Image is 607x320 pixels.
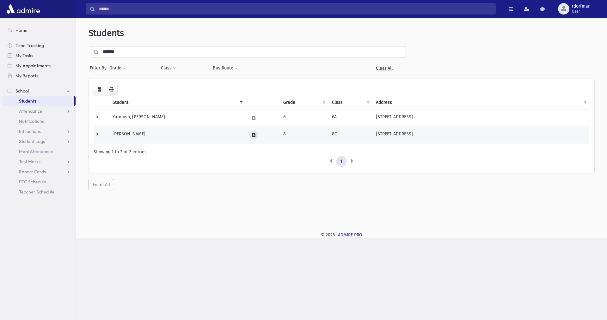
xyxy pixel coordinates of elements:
td: Yarmush, [PERSON_NAME] [109,110,245,127]
td: 8C [328,127,372,144]
a: My Tasks [3,50,76,61]
th: Student: activate to sort column descending [109,95,245,110]
span: PTC Schedule [19,179,46,185]
span: My Tasks [15,53,33,58]
a: Teacher Schedule [3,187,76,197]
span: Attendance [19,108,42,114]
img: AdmirePro [5,3,41,15]
a: Meal Attendance [3,146,76,157]
th: Address: activate to sort column ascending [372,95,589,110]
button: Email All [89,179,114,190]
a: 1 [336,156,346,167]
a: Report Cards [3,167,76,177]
td: 6A [328,110,372,127]
span: Filter By [90,65,109,71]
td: 6 [279,110,328,127]
span: Time Tracking [15,43,44,48]
button: CSV [94,84,105,95]
a: Student Logs [3,136,76,146]
span: Students [89,28,124,38]
a: School [3,86,76,96]
td: [PERSON_NAME] [109,127,245,144]
button: Class [161,62,176,74]
a: Home [3,25,76,35]
span: Students [19,98,36,104]
a: Attendance [3,106,76,116]
div: Showing 1 to 2 of 2 entries [94,149,589,155]
a: Test Marks [3,157,76,167]
a: ADMIRE PRO [338,232,362,238]
a: Time Tracking [3,40,76,50]
th: Grade: activate to sort column ascending [279,95,328,110]
a: PTC Schedule [3,177,76,187]
span: Home [15,27,28,33]
span: My Reports [15,73,38,79]
td: [STREET_ADDRESS] [372,127,589,144]
a: My Reports [3,71,76,81]
span: Infractions [19,128,41,134]
a: Students [3,96,74,106]
span: Meal Attendance [19,149,53,154]
button: Print [105,84,118,95]
span: Teacher Schedule [19,189,54,195]
button: Grade [109,62,126,74]
span: Test Marks [19,159,40,164]
th: Class: activate to sort column ascending [328,95,372,110]
a: Clear All [362,62,406,74]
a: Notifications [3,116,76,126]
a: My Appointments [3,61,76,71]
span: Notifications [19,118,44,124]
td: 8 [279,127,328,144]
td: [STREET_ADDRESS] [372,110,589,127]
a: Infractions [3,126,76,136]
span: My Appointments [15,63,51,68]
input: Search [95,3,495,15]
span: School [15,88,29,94]
span: User [572,9,591,14]
span: rdorfman [572,4,591,9]
span: Student Logs [19,139,45,144]
button: Bus Route [212,62,238,74]
span: Report Cards [19,169,46,175]
div: © 2025 - [86,232,597,238]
